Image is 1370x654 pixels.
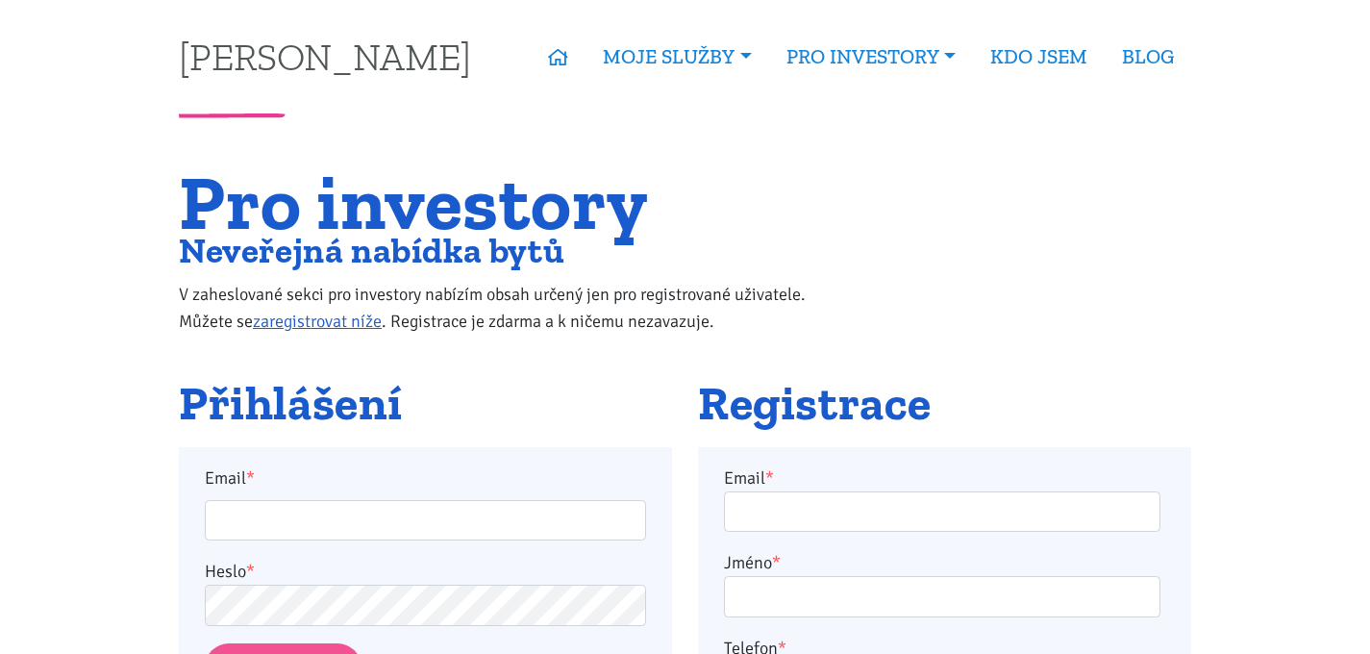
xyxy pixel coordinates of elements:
label: Heslo [205,558,255,585]
h1: Pro investory [179,170,845,235]
a: MOJE SLUŽBY [585,35,768,79]
h2: Přihlášení [179,378,672,430]
label: Email [724,465,774,491]
label: Jméno [724,549,781,576]
p: V zaheslované sekci pro investory nabízím obsah určený jen pro registrované uživatele. Můžete se ... [179,281,845,335]
a: KDO JSEM [973,35,1105,79]
label: Email [192,465,660,491]
a: PRO INVESTORY [769,35,973,79]
h2: Neveřejná nabídka bytů [179,235,845,266]
a: BLOG [1105,35,1191,79]
abbr: required [772,552,781,573]
abbr: required [765,467,774,489]
a: zaregistrovat níže [253,311,382,332]
h2: Registrace [698,378,1191,430]
a: [PERSON_NAME] [179,38,471,75]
